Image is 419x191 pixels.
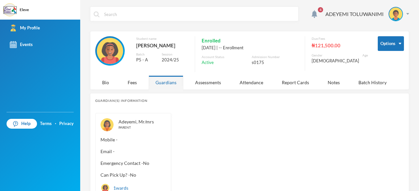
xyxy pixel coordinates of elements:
div: ₦121,500.00 [312,41,368,50]
div: [DEMOGRAPHIC_DATA] [312,58,359,64]
div: Guardians [149,75,183,89]
div: Gender [312,53,359,58]
div: Batch [136,52,157,57]
div: Admission Number [252,55,298,59]
div: Bio [95,75,116,89]
a: Terms [40,120,52,127]
div: Account Status [202,55,248,59]
div: Eleve [20,7,29,13]
div: Attendance [233,75,270,89]
div: Due Fees [312,36,368,41]
div: Fees [121,75,144,89]
div: Age [362,53,368,58]
span: Active [202,59,214,66]
img: GUARDIAN [100,118,114,131]
div: PARENT [118,125,166,130]
span: Emergency Contact - No [100,160,166,167]
div: My Profile [10,24,40,31]
input: Search [103,7,295,22]
img: STUDENT [389,8,402,21]
span: Can Pick Up? - No [100,171,166,178]
img: logo [4,4,17,17]
img: search [94,11,100,17]
span: Mobile - [100,136,166,143]
div: Student name [136,36,188,41]
div: Adeyemi, Mr/mrs [118,118,166,131]
img: STUDENT [97,38,123,64]
div: Report Cards [275,75,316,89]
a: Privacy [59,120,74,127]
div: Guardian(s) Information [95,98,404,103]
div: P5 - A [136,57,157,63]
div: Batch History [352,75,393,89]
div: [PERSON_NAME] [136,41,188,50]
div: 2024/25 [162,57,188,63]
div: · [55,120,56,127]
div: Assessments [188,75,228,89]
div: Session [162,52,188,57]
button: Options [378,36,404,51]
a: Help [7,119,37,129]
span: Enrolled [202,36,221,45]
div: Events [10,41,33,48]
span: 4 [318,7,323,12]
span: Email - [100,148,166,155]
div: s0175 [252,59,298,66]
div: ADEYEMI TOLUWANIMI [325,10,384,18]
div: Notes [321,75,347,89]
div: [DATE] | -- Enrollment [202,45,298,51]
